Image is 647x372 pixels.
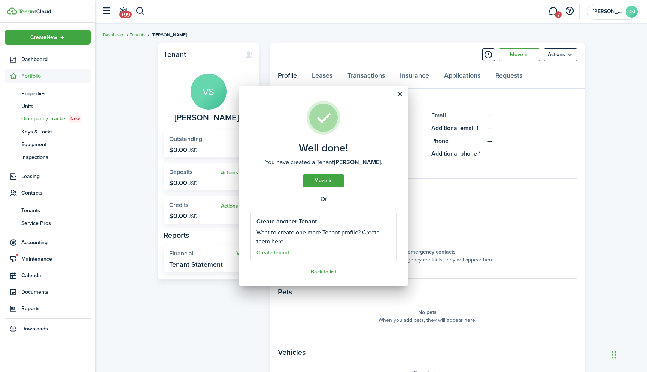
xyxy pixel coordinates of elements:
iframe: Chat Widget [610,336,647,372]
b: [PERSON_NAME] [334,158,381,166]
well-done-separator: Or [250,195,397,204]
div: Drag [612,343,616,366]
a: Create tenant [256,250,289,256]
a: Move in [303,174,344,187]
well-done-section-title: Create another Tenant [256,217,317,226]
a: Back to list [311,269,336,275]
well-done-section-description: Want to create one more Tenant profile? Create them here. [256,228,391,246]
button: Close modal [393,88,406,100]
well-done-title: Well done! [299,142,348,154]
well-done-description: You have created a Tenant . [265,158,382,167]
